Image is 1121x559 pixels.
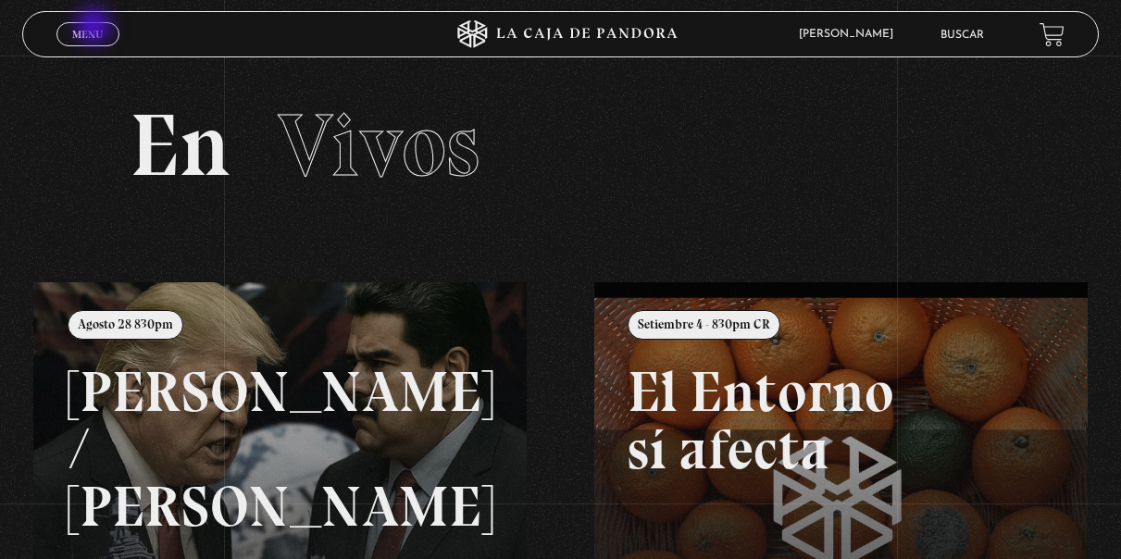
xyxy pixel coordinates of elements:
[66,44,109,57] span: Cerrar
[278,93,480,198] span: Vivos
[790,29,912,40] span: [PERSON_NAME]
[72,29,103,40] span: Menu
[130,102,990,190] h2: En
[1040,22,1065,47] a: View your shopping cart
[940,30,984,41] a: Buscar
